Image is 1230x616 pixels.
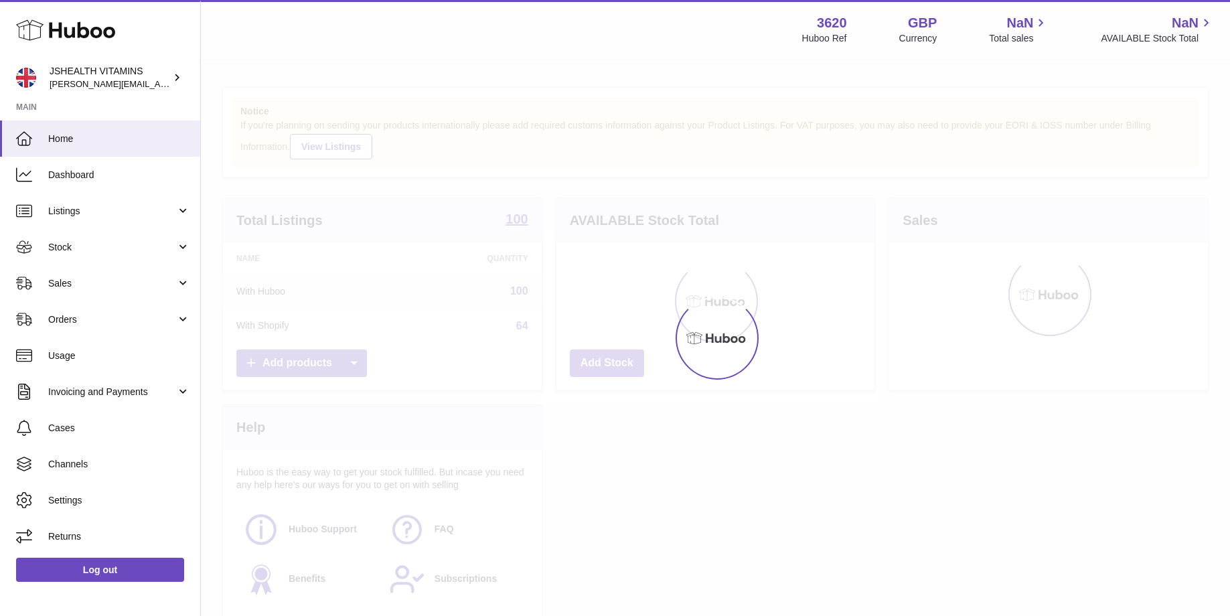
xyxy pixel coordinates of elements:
[50,65,170,90] div: JSHEALTH VITAMINS
[1101,14,1214,45] a: NaN AVAILABLE Stock Total
[989,32,1049,45] span: Total sales
[50,78,268,89] span: [PERSON_NAME][EMAIL_ADDRESS][DOMAIN_NAME]
[48,422,190,435] span: Cases
[48,313,176,326] span: Orders
[48,350,190,362] span: Usage
[802,32,847,45] div: Huboo Ref
[16,68,36,88] img: francesca@jshealthvitamins.com
[48,458,190,471] span: Channels
[48,386,176,398] span: Invoicing and Payments
[48,530,190,543] span: Returns
[48,241,176,254] span: Stock
[1101,32,1214,45] span: AVAILABLE Stock Total
[1006,14,1033,32] span: NaN
[48,277,176,290] span: Sales
[817,14,847,32] strong: 3620
[1172,14,1199,32] span: NaN
[48,205,176,218] span: Listings
[899,32,937,45] div: Currency
[16,558,184,582] a: Log out
[908,14,937,32] strong: GBP
[989,14,1049,45] a: NaN Total sales
[48,169,190,181] span: Dashboard
[48,494,190,507] span: Settings
[48,133,190,145] span: Home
